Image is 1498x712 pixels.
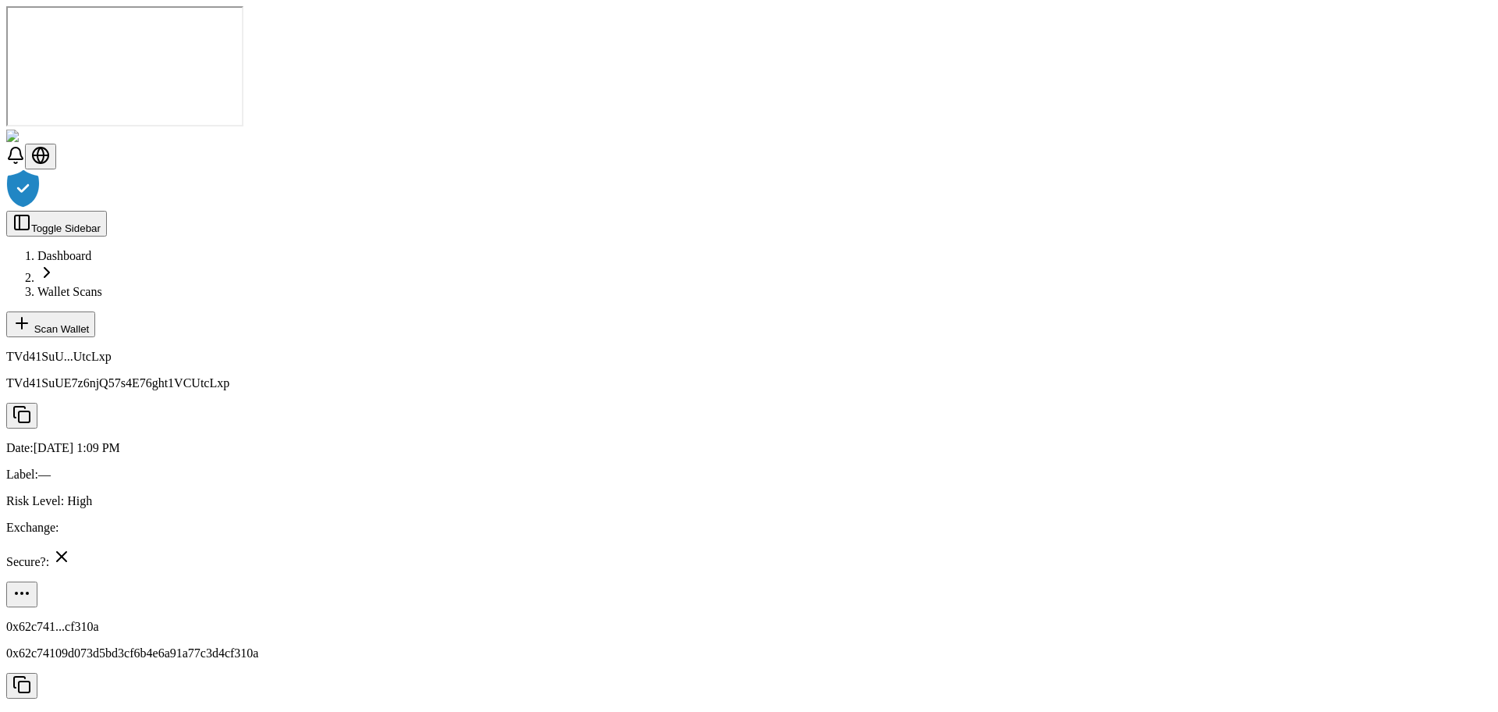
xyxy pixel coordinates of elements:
p: TVd41SuUE7z6njQ57s4E76ght1VCUtcLxp [6,376,1492,390]
a: Wallet Scans [37,285,102,298]
a: Dashboard [37,249,91,262]
span: Toggle Sidebar [31,222,101,234]
p: 0x62c74109d073d5bd3cf6b4e6a91a77c3d4cf310a [6,646,1492,660]
p: TVd41SuU...UtcLxp [6,350,1492,364]
p: Exchange: [6,521,1492,535]
p: 0x62c741...cf310a [6,620,1492,634]
p: Label: — [6,468,1492,482]
button: Copy to clipboard [6,403,37,429]
button: Copy to clipboard [6,673,37,699]
button: Scan Wallet [6,311,95,337]
span: Scan Wallet [34,323,90,335]
img: ShieldPay Logo [6,130,99,144]
button: Toggle Sidebar [6,211,107,237]
nav: breadcrumb [6,249,1492,299]
p: Risk Level: High [6,494,1492,508]
p: Secure?: [6,547,1492,569]
p: Date: [DATE] 1:09 PM [6,441,1492,455]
